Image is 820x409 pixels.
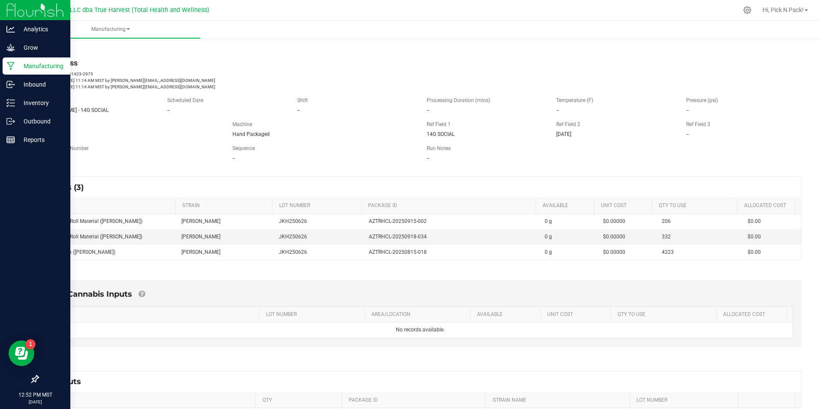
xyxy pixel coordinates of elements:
span: g [549,234,552,240]
span: 0 [545,249,548,255]
a: Add Non-Cannabis items that were also consumed in the run (e.g. gloves and packaging); Also add N... [139,289,145,299]
span: [PERSON_NAME] [181,218,220,224]
a: ITEMSortable [54,311,256,318]
span: -- [427,107,429,113]
inline-svg: Manufacturing [6,62,15,70]
span: -- [556,107,559,113]
a: Sortable [745,397,792,404]
span: -- [297,107,300,113]
a: Unit CostSortable [601,202,649,209]
p: Inbound [15,79,66,90]
span: 332 [662,234,671,240]
a: STRAIN NAMESortable [493,397,627,404]
span: Processing Duration (mins) [427,97,490,103]
a: PACKAGE IDSortable [349,397,482,404]
span: BULK - Pre-Roll Material ([PERSON_NAME]) [45,234,142,240]
span: AZTRHCL-20250918-034 [369,233,427,241]
span: Run Notes [427,145,451,151]
inline-svg: Analytics [6,25,15,33]
p: 12:52 PM MST [4,391,66,399]
p: Manufacturing [15,61,66,71]
span: [DATE] [556,131,571,137]
inline-svg: Reports [6,135,15,144]
inline-svg: Inventory [6,99,15,107]
span: g [549,249,552,255]
span: -- [427,155,429,161]
a: Allocated CostSortable [723,311,783,318]
p: Outbound [15,116,66,126]
a: AVAILABLESortable [543,202,591,209]
span: $0.00 [748,218,761,224]
p: Analytics [15,24,66,34]
iframe: Resource center [9,340,34,366]
span: Ref Field 1 [427,121,451,127]
div: Manage settings [742,6,753,14]
iframe: Resource center unread badge [25,339,36,349]
span: g [549,218,552,224]
span: JKH250626 [279,234,307,240]
a: Manufacturing [21,21,200,39]
span: [PERSON_NAME] [181,249,220,255]
a: LOT NUMBERSortable [636,397,734,404]
span: -- [167,107,170,113]
div: In Progress [38,57,414,69]
inline-svg: Grow [6,43,15,52]
p: [DATE] 11:14 AM MST by [PERSON_NAME][EMAIL_ADDRESS][DOMAIN_NAME] [38,84,414,90]
span: 0 [545,218,548,224]
span: DXR FINANCE 4 LLC dba True Harvest (Total Health and Wellness) [25,6,209,14]
p: Reports [15,135,66,145]
a: LOT NUMBERSortable [279,202,358,209]
span: $0.00000 [603,249,625,255]
inline-svg: Outbound [6,117,15,126]
td: No records available. [48,322,793,337]
span: Machine [232,121,252,127]
span: Non-Cannabis Inputs [48,289,132,299]
span: Ref Field 3 [686,121,710,127]
span: $0.00 [748,234,761,240]
span: -- [686,107,689,113]
span: 14G SOCIAL [427,131,455,137]
a: QTY TO USESortable [659,202,734,209]
span: Temperature (F) [556,97,593,103]
span: JKH250626 [279,249,307,255]
span: Hi, Pick N Pack! [763,6,804,13]
a: Unit CostSortable [547,311,607,318]
a: ITEMSortable [46,397,252,404]
p: Grow [15,42,66,53]
span: Manufacturing [21,26,200,33]
span: 4223 [662,249,674,255]
span: JKH250626 [279,218,307,224]
span: [PERSON_NAME] [181,234,220,240]
span: Shift [297,97,308,103]
span: Scheduled Date [167,97,203,103]
span: AZTRHCL-20250915-002 [369,217,427,226]
span: BULK - Pre-Roll Material ([PERSON_NAME]) [45,218,142,224]
span: AZTRHCL-20250815-018 [369,248,427,256]
p: [DATE] [4,399,66,405]
a: STRAINSortable [182,202,269,209]
inline-svg: Inbound [6,80,15,89]
span: -- [232,155,235,161]
span: 206 [662,218,671,224]
a: PACKAGE IDSortable [368,202,532,209]
span: $0.00000 [603,218,625,224]
span: Ref Field 2 [556,121,580,127]
span: 0 [545,234,548,240]
a: AVAILABLESortable [477,311,537,318]
a: AREA/LOCATIONSortable [371,311,467,318]
span: Hand Packaged [232,131,270,137]
a: ITEMSortable [46,202,172,209]
a: QTYSortable [262,397,339,404]
span: Sequence [232,145,255,151]
p: MP-20250919181423-2975 [38,71,414,77]
p: [DATE] 11:14 AM MST by [PERSON_NAME][EMAIL_ADDRESS][DOMAIN_NAME] [38,77,414,84]
span: -- [686,131,689,137]
span: $0.00 [748,249,761,255]
a: Allocated CostSortable [744,202,792,209]
p: Inventory [15,98,66,108]
a: LOT NUMBERSortable [266,311,361,318]
span: BULK - Trim ([PERSON_NAME]) [45,249,115,255]
a: QTY TO USESortable [618,311,713,318]
span: [PERSON_NAME] - 14G SOCIAL [38,107,109,113]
